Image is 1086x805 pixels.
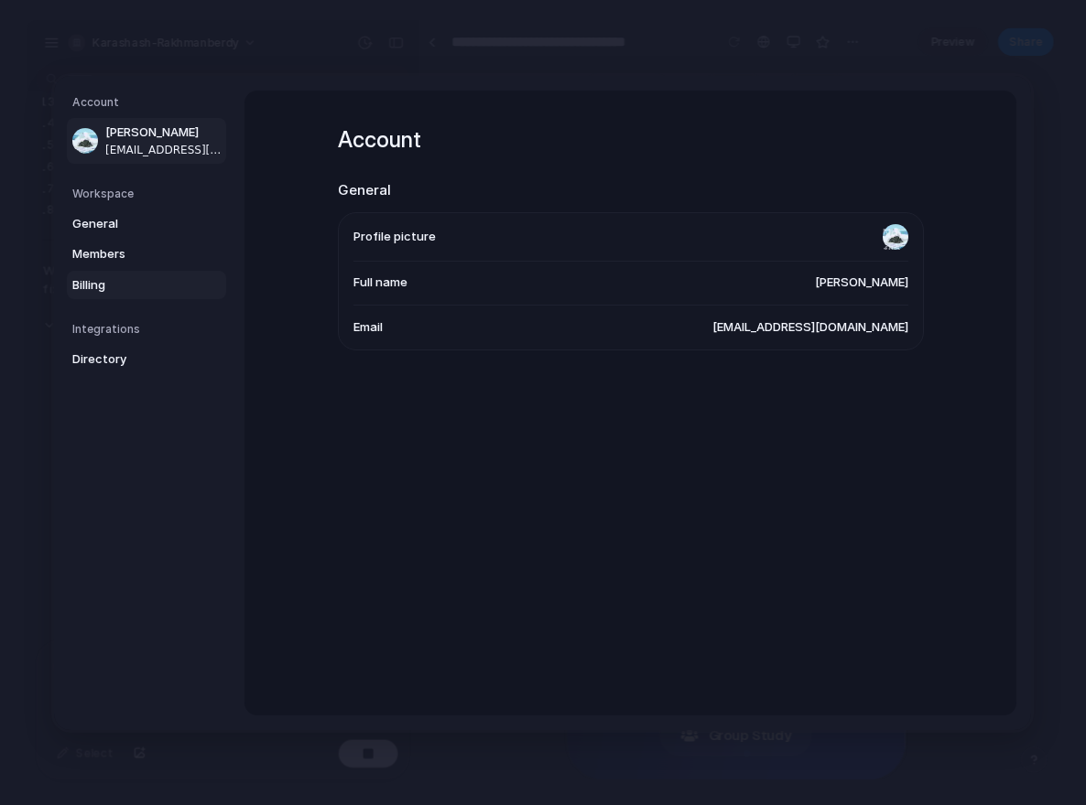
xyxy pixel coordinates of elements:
a: [PERSON_NAME][EMAIL_ADDRESS][DOMAIN_NAME] [67,118,226,164]
button: Tajweed Rules [89,483,267,527]
span: [EMAIL_ADDRESS][DOMAIN_NAME] [105,141,223,157]
a: Directory [67,345,226,374]
span: General [72,214,190,232]
button: Arabic Alphabet [71,424,286,468]
h5: Workspace [72,185,226,201]
span: Directory [72,350,190,369]
span: [PERSON_NAME] [815,274,908,292]
span: EduUmmah [59,16,158,42]
p: Try our interactive learning modules and discover how we make [DEMOGRAPHIC_DATA] education engagi... [22,267,334,395]
button: [DEMOGRAPHIC_DATA] 500 Words [22,542,334,607]
span: Email [353,317,383,336]
span: Billing [72,275,190,294]
span: [PERSON_NAME] [105,123,223,142]
img: Logo [15,11,51,48]
h1: Experience EduUmmah [22,165,334,252]
h1: Account [338,123,924,156]
span: Profile picture [353,227,436,245]
a: Members [67,240,226,269]
a: General [67,209,226,238]
h5: Account [72,94,226,111]
h5: Integrations [72,321,226,338]
span: [EMAIL_ADDRESS][DOMAIN_NAME] [712,317,908,336]
h2: General [338,180,924,201]
button: Group Study [98,622,258,666]
span: Full name [353,274,407,292]
a: Billing [67,270,226,299]
span: Members [72,245,190,263]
